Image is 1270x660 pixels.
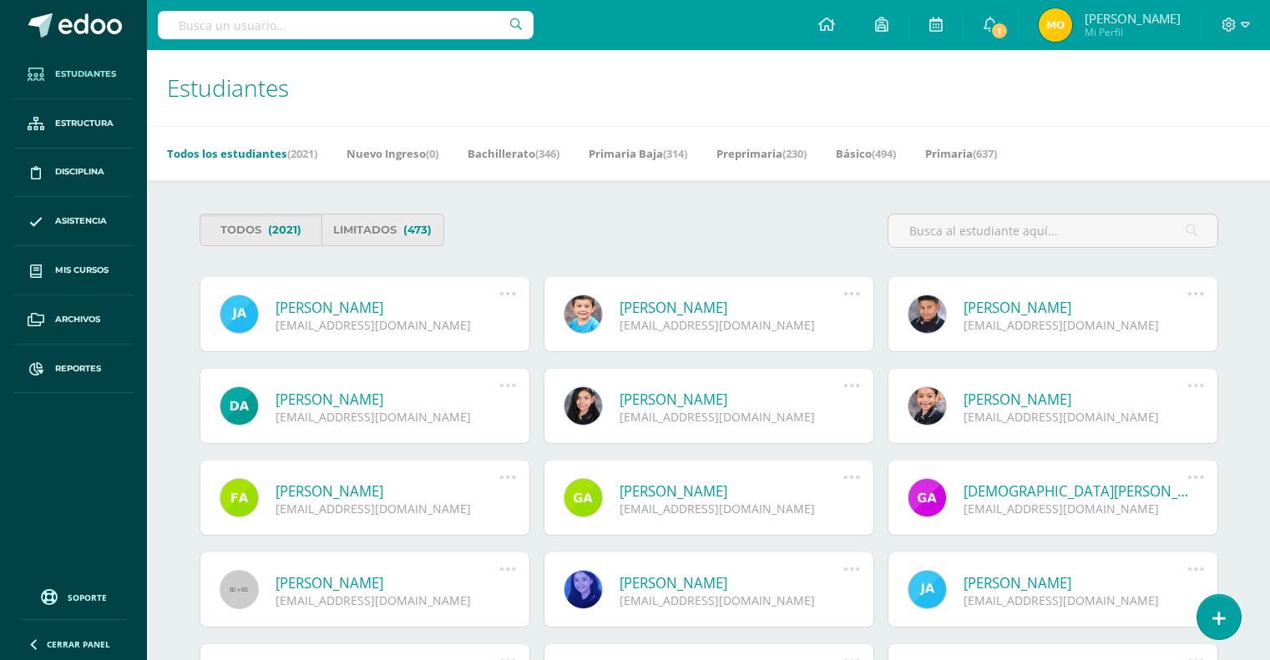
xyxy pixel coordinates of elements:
[47,638,110,650] span: Cerrar panel
[20,585,127,607] a: Soporte
[276,481,500,501] a: [PERSON_NAME]
[836,140,896,167] a: Básico(494)
[620,390,844,409] a: [PERSON_NAME]
[716,140,807,167] a: Preprimaria(230)
[200,214,322,246] a: Todos(2021)
[158,11,534,39] input: Busca un usuario...
[888,214,1217,247] input: Busca al estudiante aquí...
[964,501,1188,516] div: [EMAIL_ADDRESS][DOMAIN_NAME]
[13,99,134,149] a: Estructura
[55,165,104,179] span: Disciplina
[276,298,500,317] a: [PERSON_NAME]
[55,117,114,130] span: Estructura
[276,409,500,425] div: [EMAIL_ADDRESS][DOMAIN_NAME]
[55,264,109,277] span: Mis cursos
[1039,8,1072,42] img: 1f106b6e7afca4fe1a88845eafc4bcfc.png
[276,317,500,333] div: [EMAIL_ADDRESS][DOMAIN_NAME]
[535,146,559,161] span: (346)
[13,295,134,345] a: Archivos
[68,592,107,603] span: Soporte
[13,246,134,295] a: Mis cursos
[276,501,500,516] div: [EMAIL_ADDRESS][DOMAIN_NAME]
[589,140,687,167] a: Primaria Baja(314)
[13,197,134,246] a: Asistencia
[55,68,116,81] span: Estudiantes
[167,72,289,103] span: Estudiantes
[268,214,301,245] span: (2021)
[973,146,997,161] span: (637)
[782,146,807,161] span: (230)
[287,146,317,161] span: (2021)
[276,592,500,608] div: [EMAIL_ADDRESS][DOMAIN_NAME]
[13,149,134,198] a: Disciplina
[1085,25,1181,39] span: Mi Perfil
[964,409,1188,425] div: [EMAIL_ADDRESS][DOMAIN_NAME]
[925,140,997,167] a: Primaria(637)
[620,573,844,592] a: [PERSON_NAME]
[620,317,844,333] div: [EMAIL_ADDRESS][DOMAIN_NAME]
[13,50,134,99] a: Estudiantes
[403,214,432,245] span: (473)
[620,592,844,608] div: [EMAIL_ADDRESS][DOMAIN_NAME]
[13,345,134,394] a: Reportes
[872,146,896,161] span: (494)
[55,214,107,228] span: Asistencia
[964,298,1188,317] a: [PERSON_NAME]
[620,409,844,425] div: [EMAIL_ADDRESS][DOMAIN_NAME]
[990,22,1009,40] span: 1
[964,573,1188,592] a: [PERSON_NAME]
[347,140,438,167] a: Nuevo Ingreso(0)
[55,313,100,326] span: Archivos
[663,146,687,161] span: (314)
[426,146,438,161] span: (0)
[167,140,317,167] a: Todos los estudiantes(2021)
[620,501,844,516] div: [EMAIL_ADDRESS][DOMAIN_NAME]
[620,481,844,501] a: [PERSON_NAME]
[276,573,500,592] a: [PERSON_NAME]
[321,214,444,246] a: Limitados(473)
[620,298,844,317] a: [PERSON_NAME]
[55,362,101,375] span: Reportes
[964,390,1188,409] a: [PERSON_NAME]
[468,140,559,167] a: Bachillerato(346)
[964,481,1188,501] a: [DEMOGRAPHIC_DATA][PERSON_NAME]
[964,592,1188,608] div: [EMAIL_ADDRESS][DOMAIN_NAME]
[964,317,1188,333] div: [EMAIL_ADDRESS][DOMAIN_NAME]
[276,390,500,409] a: [PERSON_NAME]
[1085,10,1181,27] span: [PERSON_NAME]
